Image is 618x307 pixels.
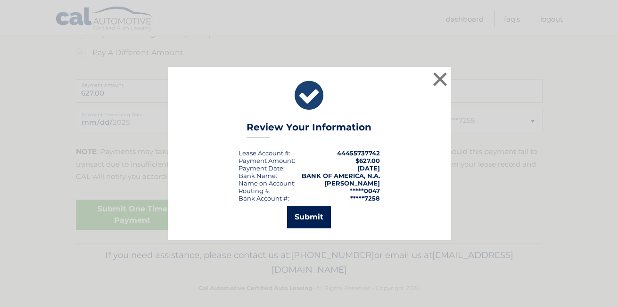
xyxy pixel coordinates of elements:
div: Lease Account #: [239,149,290,157]
strong: 44455737742 [337,149,380,157]
div: Name on Account: [239,179,296,187]
strong: BANK OF AMERICA, N.A. [302,172,380,179]
button: Submit [287,206,331,228]
h3: Review Your Information [247,121,371,138]
div: : [239,164,285,172]
button: × [431,70,450,89]
div: Bank Account #: [239,194,289,202]
strong: [PERSON_NAME] [324,179,380,187]
span: Payment Date [239,164,283,172]
div: Payment Amount: [239,157,295,164]
div: Bank Name: [239,172,277,179]
span: [DATE] [357,164,380,172]
div: Routing #: [239,187,271,194]
span: $627.00 [355,157,380,164]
